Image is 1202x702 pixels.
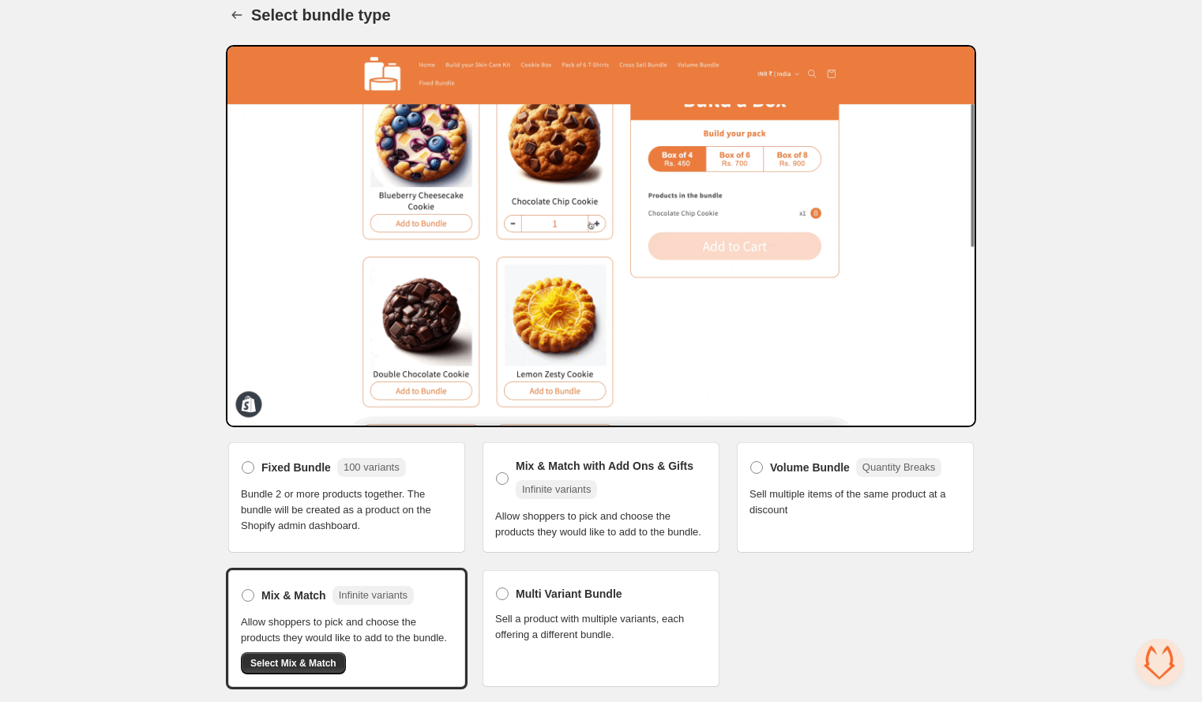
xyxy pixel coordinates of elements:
span: Infinite variants [522,483,591,495]
a: Open chat [1136,639,1183,686]
span: Sell a product with multiple variants, each offering a different bundle. [495,611,707,643]
span: Select Mix & Match [250,657,336,670]
span: Multi Variant Bundle [516,586,622,602]
img: Bundle Preview [226,45,976,427]
h1: Select bundle type [251,6,391,24]
span: Mix & Match with Add Ons & Gifts [516,458,693,474]
span: Quantity Breaks [862,461,936,473]
span: Volume Bundle [770,460,850,475]
span: 100 variants [344,461,400,473]
span: Mix & Match [261,588,326,603]
span: Sell multiple items of the same product at a discount [749,486,961,518]
span: Allow shoppers to pick and choose the products they would like to add to the bundle. [241,614,453,646]
span: Infinite variants [339,589,408,601]
button: Select Mix & Match [241,652,346,674]
span: Bundle 2 or more products together. The bundle will be created as a product on the Shopify admin ... [241,486,453,534]
span: Allow shoppers to pick and choose the products they would like to add to the bundle. [495,509,707,540]
button: Back [226,4,248,26]
span: Fixed Bundle [261,460,331,475]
